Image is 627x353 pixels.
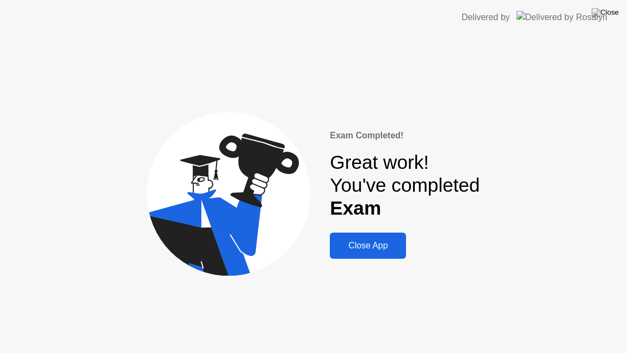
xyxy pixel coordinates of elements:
[517,11,607,23] img: Delivered by Rosalyn
[592,8,619,17] img: Close
[330,197,381,218] b: Exam
[462,11,510,24] div: Delivered by
[333,241,403,251] div: Close App
[330,151,480,220] div: Great work! You've completed
[330,233,406,259] button: Close App
[330,129,480,142] div: Exam Completed!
